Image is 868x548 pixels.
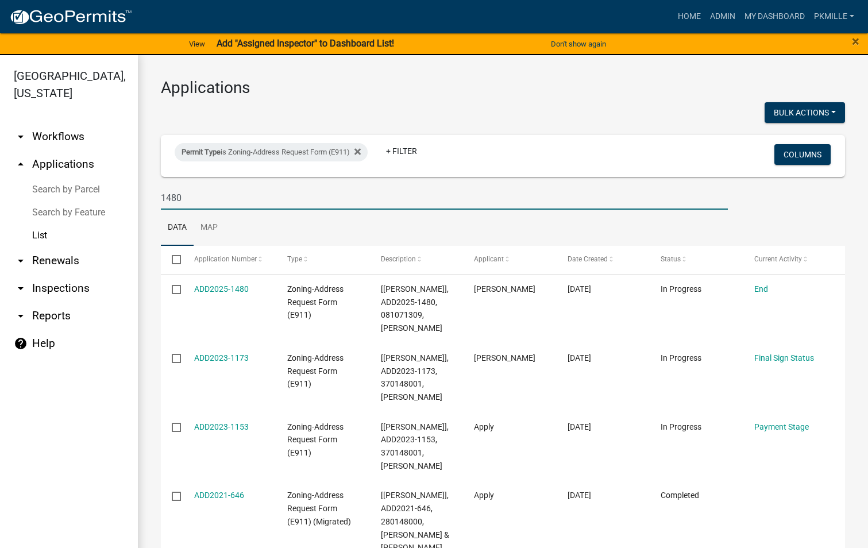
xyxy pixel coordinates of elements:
[650,246,743,273] datatable-header-cell: Status
[377,141,426,161] a: + Filter
[194,422,249,431] a: ADD2023-1153
[546,34,611,53] button: Don't show again
[474,422,494,431] span: Apply
[217,38,394,49] strong: Add "Assigned Inspector" to Dashboard List!
[14,254,28,268] i: arrow_drop_down
[194,255,257,263] span: Application Number
[14,130,28,144] i: arrow_drop_down
[14,309,28,323] i: arrow_drop_down
[568,255,608,263] span: Date Created
[194,491,244,500] a: ADD2021-646
[381,422,449,470] span: [Nicole Hultin], ADD2023-1153, 370148001, DANIEL LAKE
[474,353,535,362] span: Daniel Lake
[740,6,809,28] a: My Dashboard
[474,255,504,263] span: Applicant
[183,246,276,273] datatable-header-cell: Application Number
[754,353,814,362] a: Final Sign Status
[287,284,344,320] span: Zoning-Address Request Form (E911)
[852,34,859,48] button: Close
[182,148,221,156] span: Permit Type
[276,246,370,273] datatable-header-cell: Type
[754,284,768,294] a: End
[556,246,650,273] datatable-header-cell: Date Created
[194,210,225,246] a: Map
[705,6,740,28] a: Admin
[381,284,449,333] span: [Nicole Bradbury], ADD2025-1480, 081071309, PAUL MENGE
[852,33,859,49] span: ×
[287,255,302,263] span: Type
[661,491,699,500] span: Completed
[287,353,344,389] span: Zoning-Address Request Form (E911)
[14,337,28,350] i: help
[184,34,210,53] a: View
[568,284,591,294] span: 06/23/2025
[161,78,845,98] h3: Applications
[14,157,28,171] i: arrow_drop_up
[463,246,557,273] datatable-header-cell: Applicant
[673,6,705,28] a: Home
[161,246,183,273] datatable-header-cell: Select
[568,491,591,500] span: 05/06/2021
[287,491,351,526] span: Zoning-Address Request Form (E911) (Migrated)
[661,422,701,431] span: In Progress
[381,353,449,402] span: [Nicole Hultin], ADD2023-1173, 370148001, DANIEL LAKE
[568,353,591,362] span: 09/20/2023
[774,144,831,165] button: Columns
[743,246,836,273] datatable-header-cell: Current Activity
[661,255,681,263] span: Status
[369,246,463,273] datatable-header-cell: Description
[194,284,249,294] a: ADD2025-1480
[161,210,194,246] a: Data
[161,186,728,210] input: Search for applications
[175,143,368,161] div: is Zoning-Address Request Form (E911)
[661,284,701,294] span: In Progress
[809,6,859,28] a: pkmille
[287,422,344,458] span: Zoning-Address Request Form (E911)
[754,422,809,431] a: Payment Stage
[765,102,845,123] button: Bulk Actions
[661,353,701,362] span: In Progress
[474,491,494,500] span: Apply
[194,353,249,362] a: ADD2023-1173
[381,255,416,263] span: Description
[568,422,591,431] span: 08/14/2023
[474,284,535,294] span: Paul Menge
[754,255,802,263] span: Current Activity
[14,281,28,295] i: arrow_drop_down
